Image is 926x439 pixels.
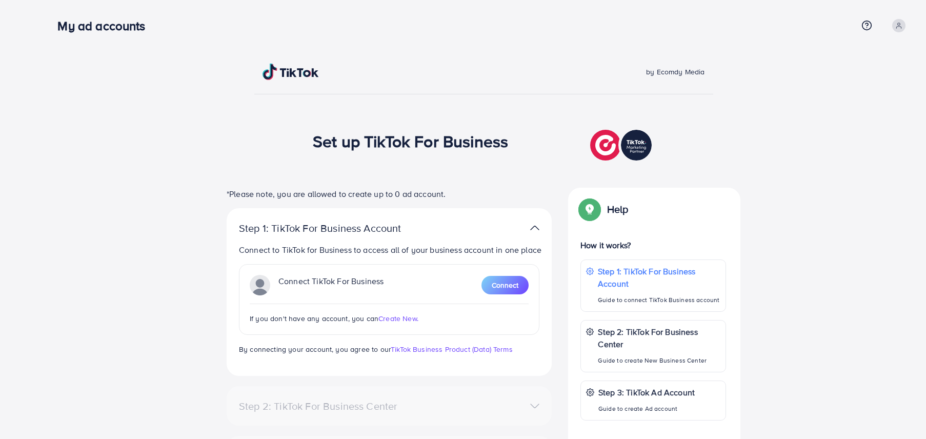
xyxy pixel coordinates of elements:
[239,222,434,234] p: Step 1: TikTok For Business Account
[598,265,720,290] p: Step 1: TikTok For Business Account
[598,294,720,306] p: Guide to connect TikTok Business account
[598,386,695,398] p: Step 3: TikTok Ad Account
[313,131,508,151] h1: Set up TikTok For Business
[598,354,720,367] p: Guide to create New Business Center
[227,188,552,200] p: *Please note, you are allowed to create up to 0 ad account.
[263,64,319,80] img: TikTok
[590,127,654,163] img: TikTok partner
[598,403,695,415] p: Guide to create Ad account
[607,203,629,215] p: Help
[598,326,720,350] p: Step 2: TikTok For Business Center
[646,67,704,77] span: by Ecomdy Media
[580,239,726,251] p: How it works?
[530,221,539,235] img: TikTok partner
[57,18,153,33] h3: My ad accounts
[580,200,599,218] img: Popup guide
